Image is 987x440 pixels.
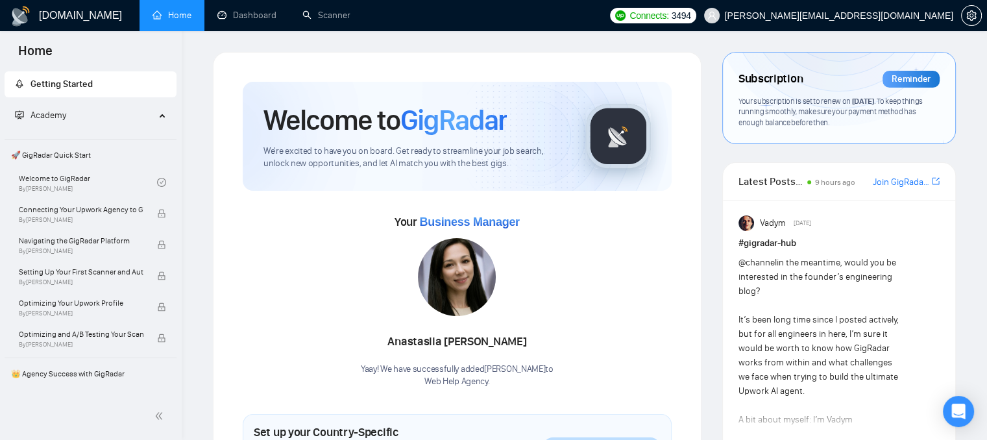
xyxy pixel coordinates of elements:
[15,79,24,88] span: rocket
[5,71,177,97] li: Getting Started
[15,110,66,121] span: Academy
[738,215,754,231] img: Vadym
[395,215,520,229] span: Your
[30,110,66,121] span: Academy
[19,328,143,341] span: Optimizing and A/B Testing Your Scanner for Better Results
[10,6,31,27] img: logo
[157,240,166,249] span: lock
[738,68,803,90] span: Subscription
[961,10,982,21] a: setting
[15,110,24,119] span: fund-projection-screen
[815,178,855,187] span: 9 hours ago
[586,104,651,169] img: gigradar-logo.png
[794,217,811,229] span: [DATE]
[157,209,166,218] span: lock
[419,215,519,228] span: Business Manager
[852,96,874,106] span: [DATE]
[157,178,166,187] span: check-circle
[943,396,974,427] div: Open Intercom Messenger
[738,236,940,251] h1: # gigradar-hub
[672,8,691,23] span: 3494
[19,278,143,286] span: By [PERSON_NAME]
[19,234,143,247] span: Navigating the GigRadar Platform
[8,42,63,69] span: Home
[19,265,143,278] span: Setting Up Your First Scanner and Auto-Bidder
[154,409,167,422] span: double-left
[19,341,143,348] span: By [PERSON_NAME]
[217,10,276,21] a: dashboardDashboard
[19,297,143,310] span: Optimizing Your Upwork Profile
[157,271,166,280] span: lock
[157,334,166,343] span: lock
[400,103,507,138] span: GigRadar
[738,257,777,268] span: @channel
[19,203,143,216] span: Connecting Your Upwork Agency to GigRadar
[263,103,507,138] h1: Welcome to
[361,331,554,353] div: Anastasiia [PERSON_NAME]
[302,10,350,21] a: searchScanner
[418,238,496,316] img: 1706116703718-multi-26.jpg
[615,10,626,21] img: upwork-logo.png
[932,176,940,186] span: export
[883,71,940,88] div: Reminder
[961,5,982,26] button: setting
[6,142,175,168] span: 🚀 GigRadar Quick Start
[6,361,175,387] span: 👑 Agency Success with GigRadar
[19,310,143,317] span: By [PERSON_NAME]
[707,11,716,20] span: user
[152,10,191,21] a: homeHome
[157,302,166,312] span: lock
[361,363,554,388] div: Yaay! We have successfully added [PERSON_NAME] to
[361,376,554,388] p: Web Help Agency .
[759,216,785,230] span: Vadym
[19,216,143,224] span: By [PERSON_NAME]
[19,168,157,197] a: Welcome to GigRadarBy[PERSON_NAME]
[738,96,923,127] span: Your subscription is set to renew on . To keep things running smoothly, make sure your payment me...
[19,247,143,255] span: By [PERSON_NAME]
[629,8,668,23] span: Connects:
[30,79,93,90] span: Getting Started
[738,173,803,189] span: Latest Posts from the GigRadar Community
[19,387,157,415] a: 1️⃣ Start Here
[873,175,929,189] a: Join GigRadar Slack Community
[263,145,565,170] span: We're excited to have you on board. Get ready to streamline your job search, unlock new opportuni...
[932,175,940,188] a: export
